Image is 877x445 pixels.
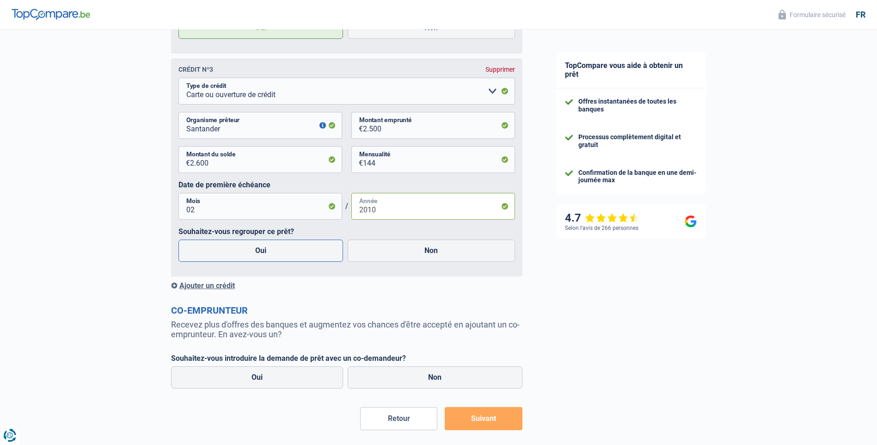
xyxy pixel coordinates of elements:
[178,180,515,189] label: Date de première échéance
[171,281,522,290] div: Ajouter un crédit
[351,193,515,220] input: AAAA
[485,66,515,73] div: Supprimer
[342,202,351,210] span: /
[171,305,522,316] h2: Co-emprunteur
[12,9,90,20] img: TopCompare Logo
[171,320,522,339] p: Recevez plus d'offres des banques et augmentez vos chances d'être accepté en ajoutant un co-empru...
[565,211,639,225] div: 4.7
[578,98,697,113] div: Offres instantanées de toutes les banques
[360,407,437,430] button: Retour
[178,227,515,236] label: Souhaitez-vous regrouper ce prêt?
[445,407,522,430] button: Suivant
[348,240,515,262] label: Non
[773,7,851,22] button: Formulaire sécurisé
[351,112,363,139] span: €
[178,66,213,73] div: Crédit nº3
[171,354,522,363] label: Souhaitez-vous introduire la demande de prêt avec un co-demandeur?
[565,225,638,231] div: Selon l’avis de 266 personnes
[348,366,522,389] label: Non
[578,133,697,149] div: Processus complètement digital et gratuit
[178,193,342,220] input: MM
[578,169,697,185] div: Confirmation de la banque en une demi-journée max
[171,366,343,389] label: Oui
[556,52,706,88] div: TopCompare vous aide à obtenir un prêt
[178,146,190,173] span: €
[856,10,865,20] div: fr
[178,240,343,262] label: Oui
[351,146,363,173] span: €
